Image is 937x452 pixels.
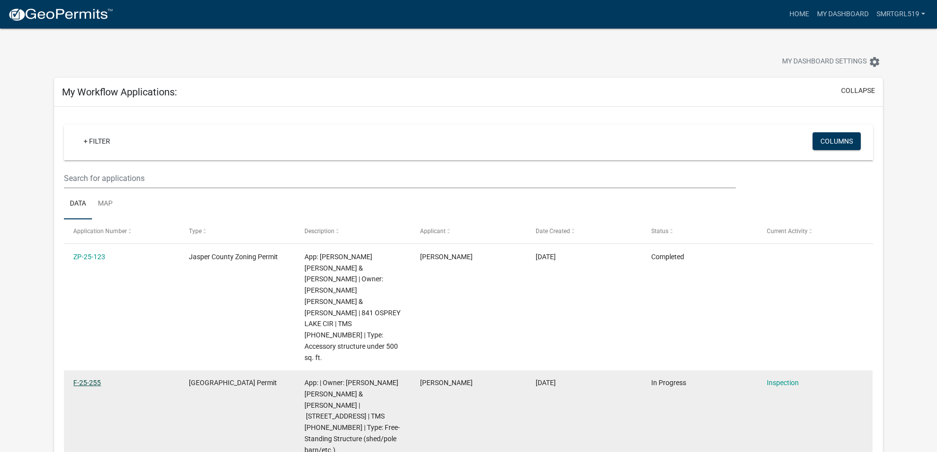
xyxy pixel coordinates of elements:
[411,219,526,243] datatable-header-cell: Applicant
[869,56,880,68] i: settings
[73,253,105,261] a: ZP-25-123
[767,228,808,235] span: Current Activity
[304,228,334,235] span: Description
[767,379,799,387] a: Inspection
[813,132,861,150] button: Columns
[304,253,400,362] span: App: KASSEM ALI MICHAEL & STACI LYN | Owner: KASSEM ALI MICHAEL & STACI LYN | 841 OSPREY LAKE CIR...
[295,219,411,243] datatable-header-cell: Description
[651,228,668,235] span: Status
[536,253,556,261] span: 05/08/2025
[651,253,684,261] span: Completed
[757,219,873,243] datatable-header-cell: Current Activity
[189,379,277,387] span: Jasper County Building Permit
[420,253,473,261] span: Staci Kassem
[536,228,570,235] span: Date Created
[189,253,278,261] span: Jasper County Zoning Permit
[189,228,202,235] span: Type
[73,379,101,387] a: F-25-255
[526,219,642,243] datatable-header-cell: Date Created
[786,5,813,24] a: Home
[651,379,686,387] span: In Progress
[420,379,473,387] span: Staci Kassem
[180,219,295,243] datatable-header-cell: Type
[73,228,127,235] span: Application Number
[782,56,867,68] span: My Dashboard Settings
[64,168,735,188] input: Search for applications
[420,228,446,235] span: Applicant
[873,5,929,24] a: smrtgrl519
[64,219,180,243] datatable-header-cell: Application Number
[76,132,118,150] a: + Filter
[774,52,888,71] button: My Dashboard Settingssettings
[641,219,757,243] datatable-header-cell: Status
[813,5,873,24] a: My Dashboard
[64,188,92,220] a: Data
[536,379,556,387] span: 05/06/2025
[92,188,119,220] a: Map
[62,86,177,98] h5: My Workflow Applications:
[841,86,875,96] button: collapse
